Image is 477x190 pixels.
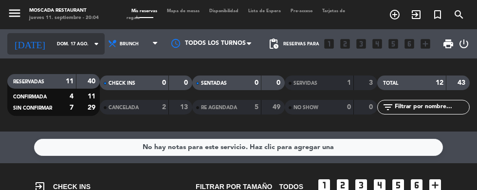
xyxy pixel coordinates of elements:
span: pending_actions [268,38,279,50]
span: Disponibilidad [204,9,243,13]
i: arrow_drop_down [91,38,102,50]
span: RESERVADAS [13,79,44,84]
span: Lista de Espera [243,9,286,13]
strong: 2 [162,104,166,111]
i: exit_to_app [410,9,422,20]
span: RE AGENDADA [201,105,237,110]
input: Filtrar por nombre... [394,102,469,113]
i: filter_list [382,101,394,113]
i: search [453,9,465,20]
span: CANCELADA [109,105,139,110]
i: looks_two [339,38,351,50]
i: looks_6 [403,38,416,50]
span: Mis reservas [127,9,162,13]
strong: 5 [255,104,258,111]
strong: 49 [273,104,283,111]
div: No hay notas para este servicio. Haz clic para agregar una [143,142,334,153]
i: add_box [419,38,432,50]
span: CONFIRMADA [13,95,47,99]
i: looks_one [323,38,335,50]
span: print [442,38,454,50]
span: TOTAL [383,81,398,86]
span: CHECK INS [109,81,135,86]
strong: 11 [66,78,73,85]
span: SIN CONFIRMAR [13,106,52,111]
i: menu [7,6,22,20]
span: Mapa de mesas [162,9,204,13]
span: SERVIDAS [294,81,317,86]
span: SENTADAS [201,81,227,86]
div: jueves 11. septiembre - 20:04 [29,15,99,22]
strong: 0 [277,79,283,86]
i: add_circle_outline [389,9,401,20]
strong: 0 [255,79,258,86]
strong: 11 [88,93,98,100]
strong: 43 [458,79,468,86]
i: looks_3 [355,38,367,50]
strong: 13 [181,104,190,111]
button: menu [7,6,22,23]
div: Moscada Restaurant [29,7,99,15]
strong: 1 [347,79,351,86]
div: LOG OUT [458,29,470,58]
strong: 12 [436,79,443,86]
strong: 3 [369,79,375,86]
span: Pre-acceso [286,9,317,13]
strong: 0 [162,79,166,86]
i: [DATE] [7,34,52,54]
strong: 29 [88,104,98,111]
strong: 0 [347,104,351,111]
i: power_settings_new [458,38,470,50]
strong: 40 [88,78,98,85]
strong: 7 [70,104,73,111]
strong: 0 [184,79,190,86]
span: NO SHOW [294,105,318,110]
strong: 4 [70,93,73,100]
span: Brunch [120,41,139,47]
span: Reservas para [283,41,319,47]
i: looks_5 [387,38,400,50]
strong: 0 [369,104,375,111]
i: turned_in_not [432,9,443,20]
i: looks_4 [371,38,384,50]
